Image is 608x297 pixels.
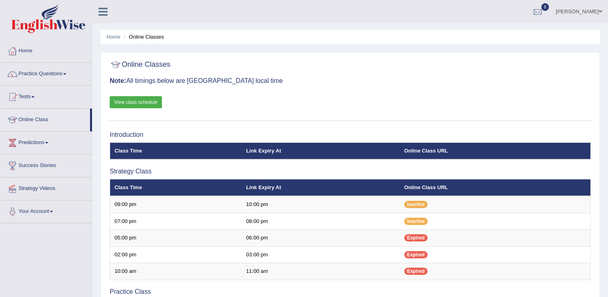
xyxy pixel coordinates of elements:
td: 07:00 pm [110,213,242,230]
td: 11:00 am [242,263,400,280]
td: 03:00 pm [242,246,400,263]
a: Online Class [0,109,90,129]
td: 09:00 pm [110,196,242,213]
a: Home [106,34,121,40]
h3: All timings below are [GEOGRAPHIC_DATA] local time [110,77,591,85]
b: Note: [110,77,126,84]
td: 10:00 pm [242,196,400,213]
h3: Practice Class [110,288,591,295]
th: Link Expiry At [242,179,400,196]
a: Success Stories [0,155,92,175]
th: Link Expiry At [242,142,400,159]
span: Expired [404,268,428,275]
th: Class Time [110,142,242,159]
td: 08:00 pm [242,213,400,230]
td: 06:00 pm [242,230,400,247]
h2: Online Classes [110,59,170,71]
td: 05:00 pm [110,230,242,247]
span: Expired [404,251,428,258]
td: 10:00 am [110,263,242,280]
span: Expired [404,234,428,241]
h3: Introduction [110,131,591,138]
span: Inactive [404,201,428,208]
a: Practice Questions [0,63,92,83]
a: Your Account [0,200,92,221]
th: Class Time [110,179,242,196]
a: Tests [0,86,92,106]
th: Online Class URL [400,179,591,196]
th: Online Class URL [400,142,591,159]
h3: Strategy Class [110,168,591,175]
td: 02:00 pm [110,246,242,263]
a: Predictions [0,132,92,152]
span: 8 [541,3,549,11]
a: Home [0,40,92,60]
span: Inactive [404,218,428,225]
li: Online Classes [122,33,164,41]
a: Strategy Videos [0,177,92,198]
a: View class schedule [110,96,162,108]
